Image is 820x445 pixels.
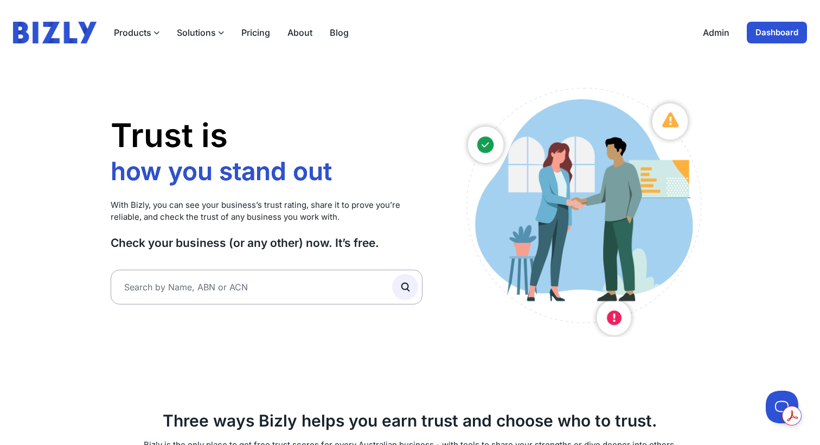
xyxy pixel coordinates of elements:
a: Blog [330,26,349,39]
a: Pricing [241,26,270,39]
button: Solutions [177,26,224,39]
button: Products [114,26,159,39]
iframe: Toggle Customer Support [766,391,798,423]
a: About [287,26,312,39]
p: With Bizly, you can see your business’s trust rating, share it to prove you’re reliable, and chec... [111,199,422,224]
input: Search by Name, ABN or ACN [111,270,422,304]
li: who you work with [111,156,338,187]
a: Dashboard [747,22,807,43]
span: Trust is [111,116,228,155]
img: Australian small business owners illustration [455,82,709,337]
h2: Three ways Bizly helps you earn trust and choose who to trust. [111,411,709,430]
h3: Check your business (or any other) now. It’s free. [111,236,422,250]
a: Admin [703,26,729,39]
